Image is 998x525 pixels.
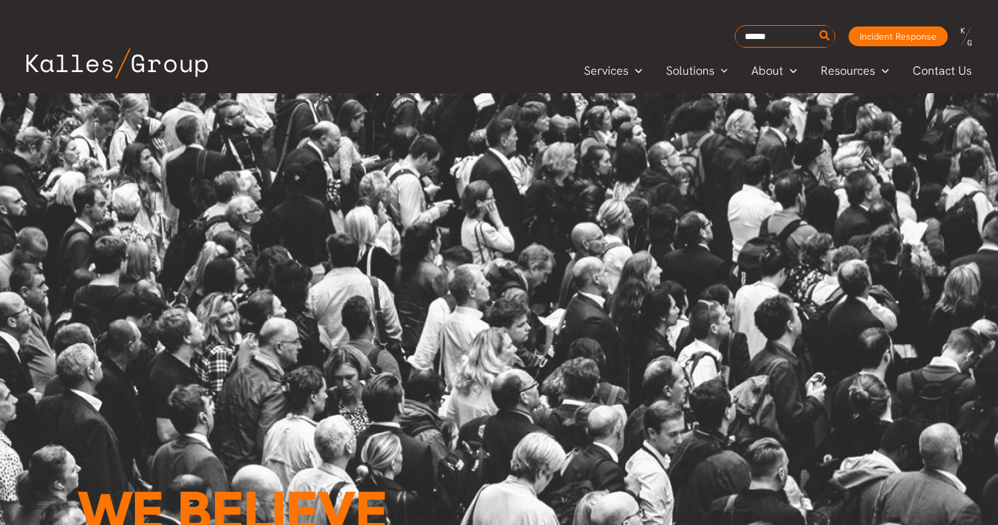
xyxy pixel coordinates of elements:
[572,61,654,81] a: ServicesMenu Toggle
[654,61,740,81] a: SolutionsMenu Toggle
[26,48,208,79] img: Kalles Group
[584,61,628,81] span: Services
[714,61,728,81] span: Menu Toggle
[875,61,889,81] span: Menu Toggle
[751,61,783,81] span: About
[572,60,985,81] nav: Primary Site Navigation
[666,61,714,81] span: Solutions
[809,61,901,81] a: ResourcesMenu Toggle
[821,61,875,81] span: Resources
[628,61,642,81] span: Menu Toggle
[849,26,948,46] a: Incident Response
[817,26,833,47] button: Search
[901,61,985,81] a: Contact Us
[739,61,809,81] a: AboutMenu Toggle
[913,61,972,81] span: Contact Us
[783,61,797,81] span: Menu Toggle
